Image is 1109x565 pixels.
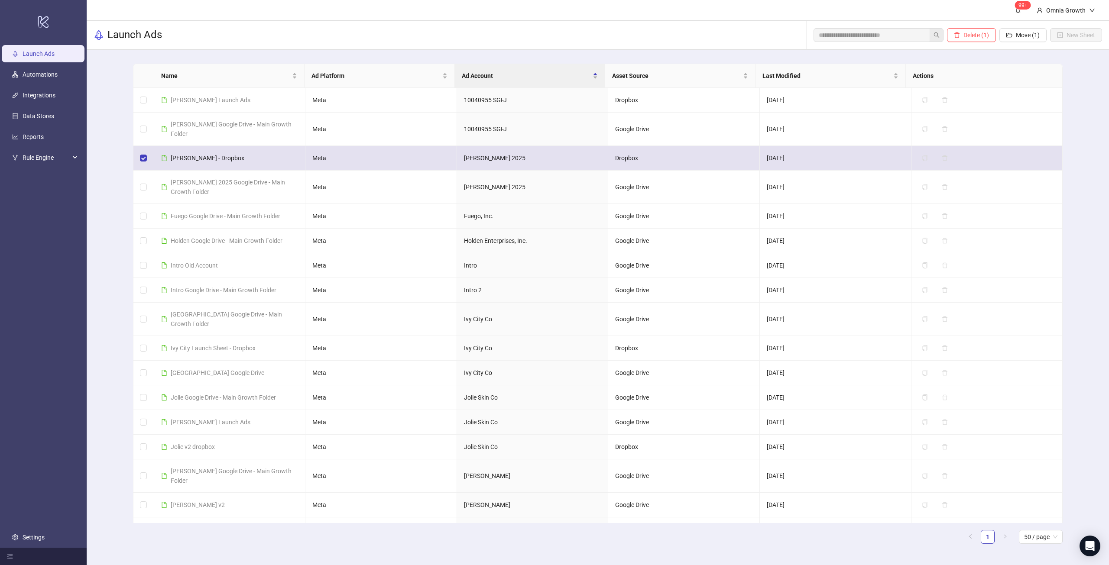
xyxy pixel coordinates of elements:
span: Delete (1) [963,32,989,39]
a: Integrations [23,92,55,99]
td: Meta [305,336,457,361]
span: 50 / page [1024,530,1057,543]
span: Holden Google Drive - Main Growth Folder [171,237,282,244]
th: Name [154,64,305,88]
td: Google Drive [608,303,760,336]
td: [DATE] [760,410,911,435]
td: Meta [305,459,457,493]
span: Asset Source [612,71,741,81]
span: file [161,184,167,190]
th: Last Modified [756,64,906,88]
span: Jolie Google Drive - Main Growth Folder [171,394,276,401]
span: file [161,502,167,508]
span: [PERSON_NAME] Launch Ads [171,419,250,426]
span: Fuego Google Drive - Main Growth Folder [171,213,280,220]
td: [DATE] [760,146,911,171]
span: delete [954,32,960,38]
td: 10040955 SGFJ [457,113,609,146]
td: Ivy City Co [457,303,609,336]
td: Google Drive [608,459,760,493]
th: Actions [906,64,1056,88]
span: menu-fold [7,553,13,559]
span: Ad Platform [311,71,441,81]
th: Ad Platform [305,64,455,88]
a: 1 [981,530,994,543]
td: Meta [305,171,457,204]
td: [DATE] [760,303,911,336]
td: [DATE] [760,204,911,229]
button: Move (1) [999,28,1047,42]
td: [DATE] [760,385,911,410]
td: [DATE] [760,459,911,493]
td: [PERSON_NAME] 2025 [457,171,609,204]
li: Previous Page [963,530,977,544]
span: [PERSON_NAME] 2025 Google Drive - Main Growth Folder [171,179,285,195]
td: Meta [305,435,457,459]
td: [DATE] [760,435,911,459]
th: Asset Source [605,64,756,88]
td: Jolie Skin Co [457,385,609,410]
td: Meta [305,385,457,410]
td: Meta [305,146,457,171]
span: [GEOGRAPHIC_DATA] Google Drive [171,369,264,376]
td: Google Drive [608,410,760,435]
span: file [161,238,167,244]
span: Ivy City Launch Sheet - Dropbox [171,345,256,352]
button: Delete (1) [947,28,996,42]
span: Name [161,71,290,81]
span: bell [1015,7,1021,13]
button: New Sheet [1050,28,1102,42]
div: Omnia Growth [1043,6,1089,15]
td: [DATE] [760,229,911,253]
td: Intro [457,253,609,278]
span: [PERSON_NAME] - Dropbox [171,155,244,161]
td: Meta [305,303,457,336]
span: file [161,316,167,322]
a: Automations [23,71,58,78]
span: [PERSON_NAME] Google Drive - Main Growth Folder [171,121,292,137]
span: Intro Old Account [171,262,218,269]
td: Meta [305,253,457,278]
td: Fuego, Inc. [457,204,609,229]
td: [PERSON_NAME] [457,459,609,493]
span: right [1002,534,1008,539]
span: file [161,370,167,376]
td: [PERSON_NAME] [457,493,609,517]
li: Next Page [998,530,1012,544]
span: Move (1) [1016,32,1040,39]
td: [DATE] [760,278,911,303]
td: Meta [305,410,457,435]
td: Meta [305,113,457,146]
td: Google Drive [608,253,760,278]
span: [PERSON_NAME] Launch Ads [171,97,250,103]
span: file [161,213,167,219]
td: Ivy City Co [457,361,609,385]
td: [DATE] [760,171,911,204]
td: Dropbox [608,336,760,361]
div: Open Intercom Messenger [1080,536,1100,556]
td: Jolie Skin Co [457,435,609,459]
td: Google Drive [608,204,760,229]
td: Google Drive [608,229,760,253]
td: Google Drive [608,171,760,204]
td: Meta [305,361,457,385]
td: [DATE] [760,517,911,542]
td: [DATE] [760,88,911,113]
span: down [1089,7,1095,13]
td: [PERSON_NAME] 2025 [457,146,609,171]
a: Reports [23,133,44,140]
span: [GEOGRAPHIC_DATA] Google Drive - Main Growth Folder [171,311,282,327]
td: Dropbox [608,517,760,542]
td: Google Drive [608,113,760,146]
span: file [161,287,167,293]
span: left [968,534,973,539]
span: fork [12,155,18,161]
span: Rule Engine [23,149,70,166]
td: Ivy City Co [457,336,609,361]
span: [PERSON_NAME] v2 [171,501,225,508]
td: Google Drive [608,361,760,385]
td: [DATE] [760,361,911,385]
td: 10040955 SGFJ [457,88,609,113]
h3: Launch Ads [107,28,162,42]
th: Ad Account [455,64,605,88]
